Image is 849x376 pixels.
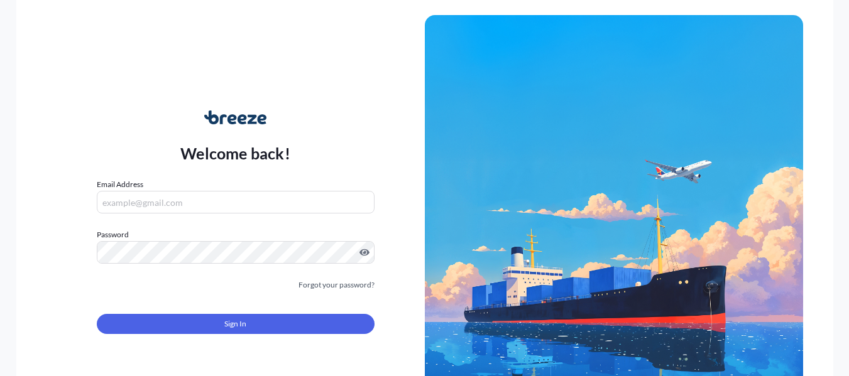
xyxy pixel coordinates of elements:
span: Sign In [224,318,246,330]
button: Show password [359,247,370,257]
input: example@gmail.com [97,191,375,213]
label: Password [97,228,375,241]
a: Forgot your password? [299,279,375,291]
label: Email Address [97,178,143,191]
button: Sign In [97,314,375,334]
p: Welcome back! [180,143,290,163]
